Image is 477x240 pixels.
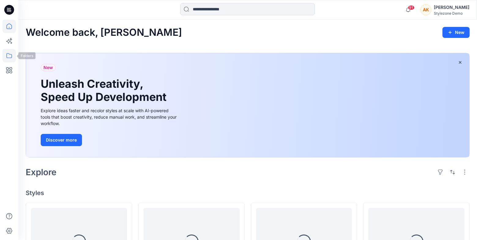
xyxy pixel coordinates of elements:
[442,27,470,38] button: New
[434,4,469,11] div: [PERSON_NAME]
[41,107,178,127] div: Explore ideas faster and recolor styles at scale with AI-powered tools that boost creativity, red...
[26,167,57,177] h2: Explore
[434,11,469,16] div: Stylezone Demo
[26,27,182,38] h2: Welcome back, [PERSON_NAME]
[408,5,415,10] span: 91
[43,64,53,71] span: New
[41,77,169,104] h1: Unleash Creativity, Speed Up Development
[26,189,470,197] h4: Styles
[41,134,178,146] a: Discover more
[420,4,431,15] div: AK
[41,134,82,146] button: Discover more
